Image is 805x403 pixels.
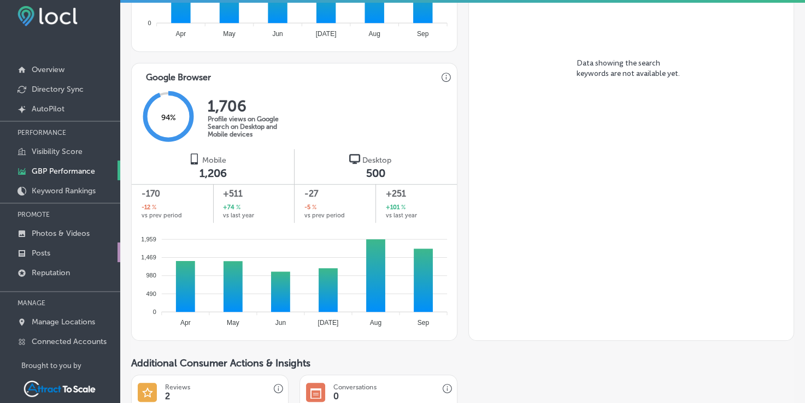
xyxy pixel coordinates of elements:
tspan: Sep [417,30,429,38]
span: +251 [386,187,447,200]
img: Attract To Scale [21,378,98,399]
h3: Reviews [165,383,190,391]
p: Photos & Videos [32,229,90,238]
p: Connected Accounts [32,337,107,346]
tspan: Aug [370,319,381,327]
tspan: Aug [368,30,380,38]
h1: 0 [333,391,339,401]
p: Directory Sync [32,85,84,94]
span: 94 % [161,113,176,122]
p: Reputation [32,268,70,277]
tspan: May [223,30,236,38]
tspan: Apr [180,319,191,327]
p: Keyword Rankings [32,186,96,195]
span: % [234,203,240,212]
p: GBP Performance [32,167,95,176]
p: Visibility Score [32,147,83,156]
h2: +74 [223,203,240,212]
h2: +101 [386,203,406,212]
span: % [399,203,406,212]
p: Manage Locations [32,317,95,327]
tspan: 1,959 [141,235,156,242]
h1: 2 [165,391,170,401]
span: vs prev period [142,212,182,218]
span: vs prev period [304,212,345,218]
tspan: [DATE] [316,30,337,38]
p: AutoPilot [32,104,64,114]
img: logo [189,153,200,164]
tspan: 980 [146,272,156,278]
h2: -12 [142,203,156,212]
tspan: 490 [146,290,156,297]
p: Brought to you by [21,361,120,370]
span: 500 [366,167,385,180]
span: Desktop [362,156,391,165]
tspan: 0 [148,20,151,26]
span: % [150,203,156,212]
span: 1,206 [199,167,227,180]
span: Mobile [202,156,226,165]
span: -170 [142,187,204,200]
span: % [310,203,316,212]
img: logo [349,153,360,164]
span: Additional Consumer Actions & Insights [131,357,310,369]
p: Profile views on Google Search on Desktop and Mobile devices [208,115,295,138]
p: Overview [32,65,64,74]
h2: -5 [304,203,316,212]
span: vs last year [223,212,254,218]
h3: Conversations [333,383,376,391]
span: -27 [304,187,366,200]
span: vs last year [386,212,417,218]
tspan: Sep [418,319,430,327]
tspan: May [227,319,239,327]
tspan: 1,469 [141,254,156,260]
h2: 1,706 [208,97,295,115]
tspan: 0 [153,308,156,315]
h3: Google Browser [137,63,220,86]
span: +511 [223,187,285,200]
p: Data showing the search keywords are not available yet. [577,58,686,87]
tspan: Jun [275,319,286,327]
tspan: [DATE] [318,319,339,327]
p: Posts [32,248,50,258]
tspan: Jun [272,30,283,38]
tspan: Apr [176,30,186,38]
img: fda3e92497d09a02dc62c9cd864e3231.png [17,6,78,26]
